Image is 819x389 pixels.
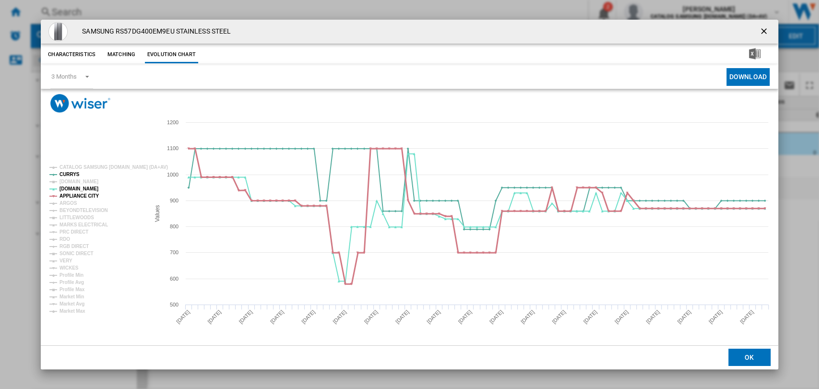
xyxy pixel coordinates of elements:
tspan: [DATE] [457,309,473,325]
tspan: [DATE] [582,309,598,325]
tspan: WICKES [59,265,79,271]
tspan: [DATE] [614,309,629,325]
tspan: 900 [170,198,178,203]
img: excel-24x24.png [749,48,760,59]
tspan: Market Avg [59,301,84,306]
tspan: 800 [170,224,178,229]
tspan: Market Max [59,308,85,314]
tspan: CATALOG SAMSUNG [DOMAIN_NAME] (DA+AV) [59,165,168,170]
tspan: ARGOS [59,200,77,206]
button: getI18NText('BUTTONS.CLOSE_DIALOG') [755,22,774,41]
tspan: RDO [59,236,70,242]
button: OK [728,349,771,366]
tspan: [DATE] [739,309,755,325]
tspan: [DATE] [238,309,254,325]
button: Matching [100,46,142,63]
tspan: 1000 [167,172,178,177]
tspan: [DATE] [426,309,441,325]
tspan: BEYONDTELEVISION [59,208,108,213]
tspan: [DATE] [332,309,348,325]
tspan: [DATE] [520,309,535,325]
button: Download [726,68,770,86]
h4: SAMSUNG RS57DG400EM9EU STAINLESS STEEL [77,27,231,36]
tspan: 700 [170,249,178,255]
tspan: RGB DIRECT [59,244,89,249]
button: Characteristics [46,46,98,63]
tspan: Profile Avg [59,280,84,285]
tspan: [DATE] [394,309,410,325]
tspan: CURRYS [59,172,80,177]
tspan: MARKS ELECTRICAL [59,222,108,227]
tspan: [DATE] [677,309,692,325]
tspan: APPLIANCE CITY [59,193,99,199]
tspan: LITTLEWOODS [59,215,94,220]
tspan: [DATE] [488,309,504,325]
tspan: Profile Max [59,287,85,292]
img: logo_wiser_300x94.png [50,94,110,113]
tspan: [DOMAIN_NAME] [59,179,98,184]
tspan: SONIC DIRECT [59,251,93,256]
div: 3 Months [51,73,76,80]
tspan: Profile Min [59,272,83,278]
tspan: [DATE] [175,309,191,325]
md-dialog: Product popup [41,20,778,369]
tspan: [DATE] [207,309,223,325]
tspan: 500 [170,302,178,307]
tspan: [DATE] [708,309,724,325]
button: Evolution chart [145,46,198,63]
tspan: [DATE] [363,309,379,325]
tspan: [DATE] [551,309,567,325]
tspan: [DATE] [300,309,316,325]
tspan: [DOMAIN_NAME] [59,186,98,191]
tspan: 1200 [167,119,178,125]
tspan: Values [154,205,161,222]
button: Download in Excel [734,46,776,63]
tspan: Market Min [59,294,84,299]
tspan: 1100 [167,145,178,151]
tspan: VERY [59,258,72,263]
tspan: 600 [170,276,178,282]
tspan: [DATE] [645,309,661,325]
tspan: PRC DIRECT [59,229,88,235]
ng-md-icon: getI18NText('BUTTONS.CLOSE_DIALOG') [759,26,771,38]
img: 10271576 [48,22,68,41]
tspan: [DATE] [269,309,285,325]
